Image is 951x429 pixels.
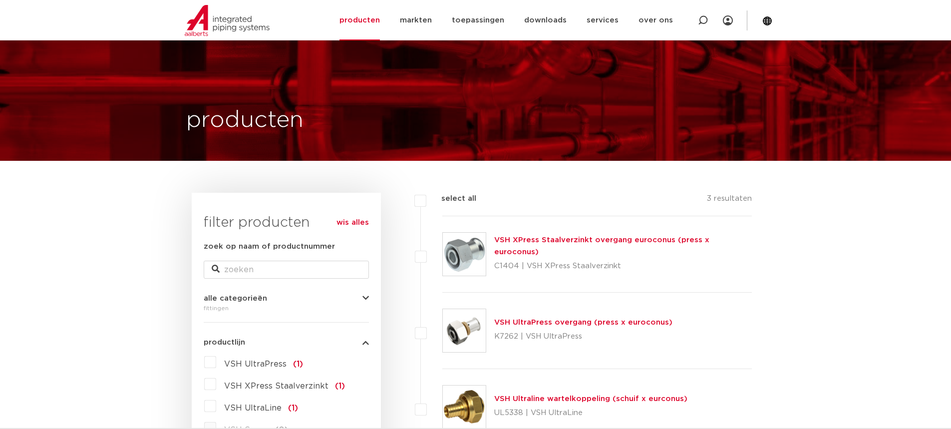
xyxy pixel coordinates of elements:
a: wis alles [336,217,369,229]
p: K7262 | VSH UltraPress [494,329,672,345]
input: zoeken [204,261,369,279]
a: VSH UltraPress overgang (press x euroconus) [494,319,672,326]
label: select all [426,193,476,205]
button: productlijn [204,339,369,346]
img: Thumbnail for VSH Ultraline wartelkoppeling (schuif x eurconus) [443,386,486,429]
span: VSH XPress Staalverzinkt [224,382,328,390]
p: C1404 | VSH XPress Staalverzinkt [494,258,752,274]
span: productlijn [204,339,245,346]
img: Thumbnail for VSH UltraPress overgang (press x euroconus) [443,309,486,352]
a: VSH Ultraline wartelkoppeling (schuif x eurconus) [494,395,687,403]
div: fittingen [204,302,369,314]
button: alle categorieën [204,295,369,302]
img: Thumbnail for VSH XPress Staalverzinkt overgang euroconus (press x euroconus) [443,233,486,276]
span: (1) [293,360,303,368]
h3: filter producten [204,213,369,233]
span: (1) [335,382,345,390]
span: VSH UltraLine [224,404,282,412]
a: VSH XPress Staalverzinkt overgang euroconus (press x euroconus) [494,236,709,256]
p: 3 resultaten [707,193,752,208]
label: zoek op naam of productnummer [204,241,335,253]
span: (1) [288,404,298,412]
span: alle categorieën [204,295,267,302]
p: UL5338 | VSH UltraLine [494,405,687,421]
h1: producten [186,104,304,136]
span: VSH UltraPress [224,360,287,368]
